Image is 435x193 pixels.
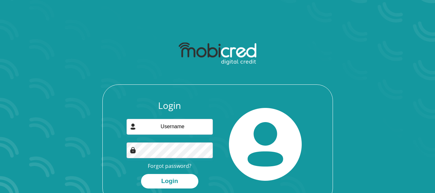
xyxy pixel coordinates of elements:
img: user-icon image [130,123,136,130]
h3: Login [127,100,213,111]
img: mobicred logo [179,43,256,65]
a: Forgot password? [148,162,191,169]
button: Login [141,174,198,188]
img: Image [130,147,136,153]
input: Username [127,119,213,135]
